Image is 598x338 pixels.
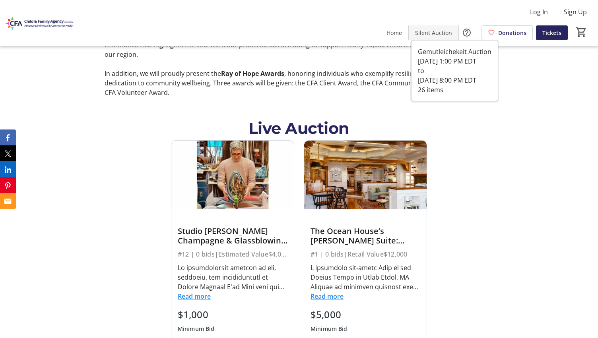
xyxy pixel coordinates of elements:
[311,307,348,322] div: $5,000
[178,322,215,336] div: Minimum Bid
[311,292,344,301] button: Read more
[178,226,287,245] div: Studio [PERSON_NAME] Champagne & Glassblowing Experience for 20
[171,141,294,209] img: Studio Jeffrey P’an Champagne & Glassblowing Experience for 20
[178,292,211,301] button: Read more
[524,6,554,18] button: Log In
[530,7,548,17] span: Log In
[536,25,568,40] a: Tickets
[5,3,76,43] img: Child and Family Agency (CFA)'s Logo
[249,116,349,140] div: Live Auction
[557,6,593,18] button: Sign Up
[311,263,420,292] div: L ipsumdolo sit-ametc Adip el sed Doeius Tempo in Utlab Etdol, MA Aliquae ad minimven quisnost ex...
[418,66,491,75] div: to
[386,29,402,37] span: Home
[105,69,494,97] p: In addition, we will proudly present the , honoring individuals who exemplify resilience, compass...
[418,47,491,56] div: Gemutleichekeit Auction
[380,25,408,40] a: Home
[409,25,458,40] a: Silent Auction
[178,249,287,260] div: #12 | 0 bids | Estimated Value $4,000
[418,85,491,95] div: 26 items
[418,56,491,66] div: [DATE] 1:00 PM EDT
[482,25,533,40] a: Donations
[415,29,452,37] span: Silent Auction
[564,7,587,17] span: Sign Up
[311,322,348,336] div: Minimum Bid
[459,25,475,41] button: Help
[311,249,420,260] div: #1 | 0 bids | Retail Value $12,000
[311,226,420,245] div: The Ocean House’s [PERSON_NAME] Suite: Luxurious two night Stay
[304,141,427,209] img: The Ocean House’s Morgan Suite: Luxurious two night Stay
[178,307,215,322] div: $1,000
[498,29,526,37] span: Donations
[574,25,588,39] button: Cart
[178,263,287,292] div: Lo ipsumdolorsit ametcon ad eli, seddoeiu, tem incididuntutl et Dolore Magnaal E'ad Mini veni qui...
[221,69,284,78] strong: Ray of Hope Awards
[418,75,491,85] div: [DATE] 8:00 PM EDT
[542,29,561,37] span: Tickets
